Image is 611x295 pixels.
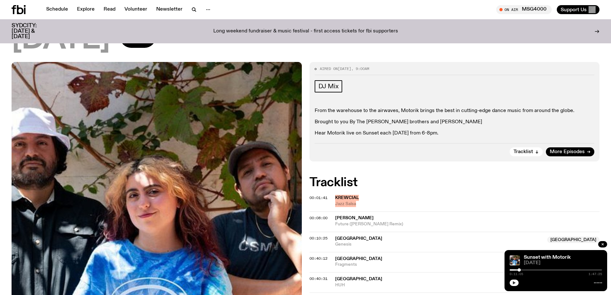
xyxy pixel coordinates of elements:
[310,276,327,281] span: 00:40:31
[547,237,599,243] span: [GEOGRAPHIC_DATA]
[315,130,595,136] p: Hear Motorik live on Sunset each [DATE] from 6-8pm.
[335,221,600,227] span: Future ([PERSON_NAME] Remix)
[12,23,53,39] h3: SYDCITY: [DATE] & [DATE]
[561,7,587,13] span: Support Us
[310,236,327,241] span: 00:10:25
[550,150,585,154] span: More Episodes
[335,282,544,288] span: HUH
[100,5,119,14] a: Read
[589,273,602,276] span: 1:47:25
[310,195,327,200] span: 00:01:41
[513,150,533,154] span: Tracklist
[335,201,600,207] span: Jazz Salsa
[338,66,351,71] span: [DATE]
[73,5,98,14] a: Explore
[524,261,602,265] span: [DATE]
[335,236,382,241] span: [GEOGRAPHIC_DATA]
[524,255,571,260] a: Sunset with Motorik
[335,277,382,281] span: [GEOGRAPHIC_DATA]
[496,5,552,14] button: On AirMSG4000
[315,108,595,114] p: From the warehouse to the airwaves, Motorik brings the best in cutting-edge dance music from arou...
[213,29,398,34] p: Long weekend fundraiser & music festival - first access tickets for fbi supporters
[335,262,544,268] span: Fragments
[510,273,523,276] span: 0:11:05
[335,216,374,220] span: [PERSON_NAME]
[310,237,327,240] button: 00:10:25
[557,5,599,14] button: Support Us
[310,177,600,188] h2: Tracklist
[310,216,327,220] button: 00:08:00
[121,5,151,14] a: Volunteer
[315,80,343,92] a: DJ Mix
[310,215,327,221] span: 00:08:00
[335,256,382,261] span: [GEOGRAPHIC_DATA]
[318,83,339,90] span: DJ Mix
[335,195,359,200] span: Krewcial
[152,5,186,14] a: Newsletter
[12,25,110,54] span: [DATE]
[510,147,543,156] button: Tracklist
[351,66,369,71] span: , 9:00am
[546,147,594,156] a: More Episodes
[335,241,544,247] span: Genesis
[320,66,338,71] span: Aired on
[310,256,327,261] span: 00:40:12
[310,257,327,260] button: 00:40:12
[510,255,520,265] img: Andrew, Reenie, and Pat stand in a row, smiling at the camera, in dappled light with a vine leafe...
[315,119,595,125] p: Brought to you By The [PERSON_NAME] brothers and [PERSON_NAME]
[310,196,327,200] button: 00:01:41
[310,277,327,281] button: 00:40:31
[42,5,72,14] a: Schedule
